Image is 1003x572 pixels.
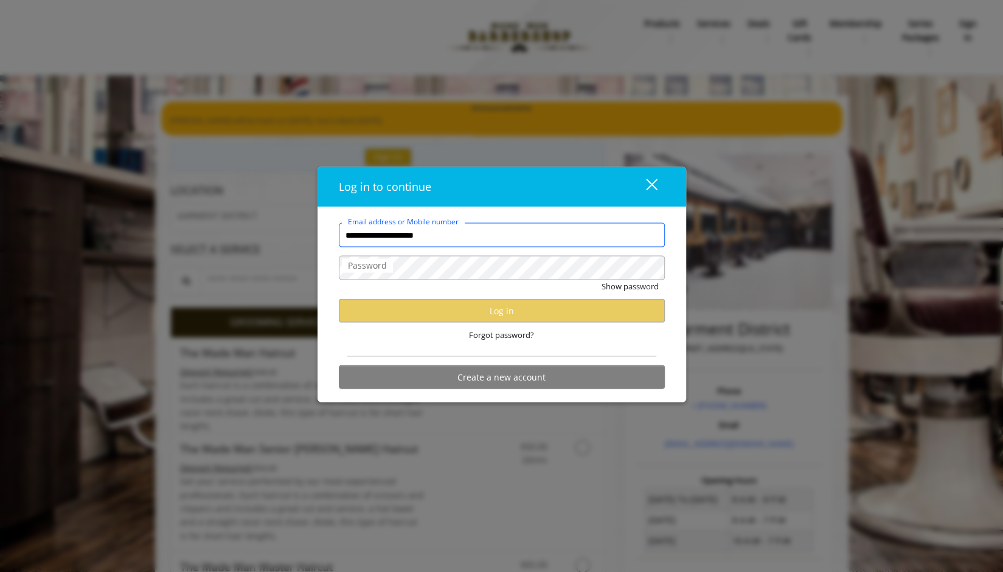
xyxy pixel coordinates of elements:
[339,365,665,389] button: Create a new account
[339,223,665,247] input: Email address or Mobile number
[469,329,534,342] span: Forgot password?
[602,280,659,293] button: Show password
[342,259,393,272] label: Password
[632,177,656,196] div: close dialog
[339,256,665,280] input: Password
[342,216,465,227] label: Email address or Mobile number
[623,174,665,199] button: close dialog
[339,299,665,323] button: Log in
[339,179,431,194] span: Log in to continue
